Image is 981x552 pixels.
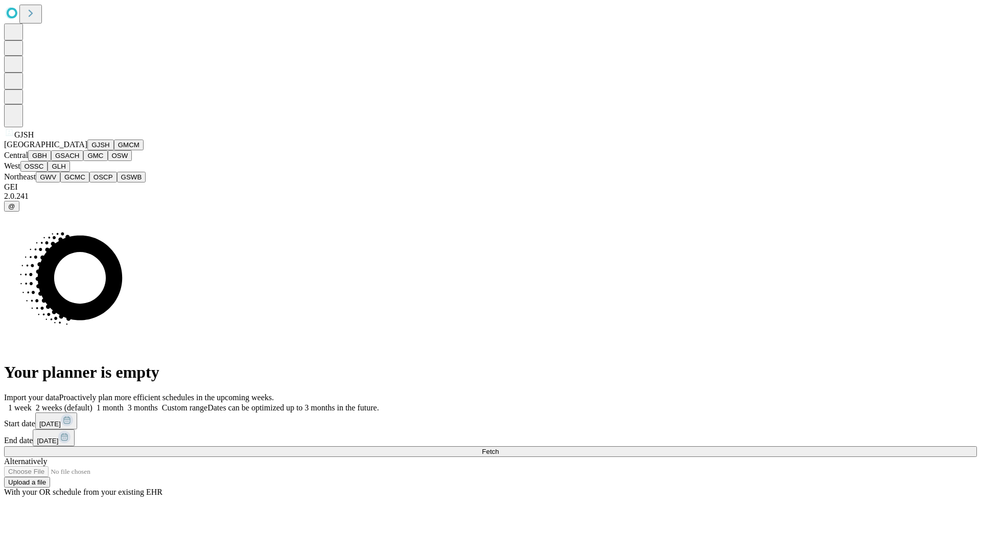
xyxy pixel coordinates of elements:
[128,403,158,412] span: 3 months
[482,448,499,455] span: Fetch
[108,150,132,161] button: OSW
[8,403,32,412] span: 1 week
[37,437,58,445] span: [DATE]
[87,140,114,150] button: GJSH
[60,172,89,182] button: GCMC
[83,150,107,161] button: GMC
[4,201,19,212] button: @
[4,363,977,382] h1: Your planner is empty
[162,403,207,412] span: Custom range
[39,420,61,428] span: [DATE]
[8,202,15,210] span: @
[36,172,60,182] button: GWV
[4,457,47,466] span: Alternatively
[4,192,977,201] div: 2.0.241
[89,172,117,182] button: OSCP
[4,477,50,488] button: Upload a file
[59,393,274,402] span: Proactively plan more efficient schedules in the upcoming weeks.
[33,429,75,446] button: [DATE]
[4,140,87,149] span: [GEOGRAPHIC_DATA]
[97,403,124,412] span: 1 month
[36,403,92,412] span: 2 weeks (default)
[4,412,977,429] div: Start date
[114,140,144,150] button: GMCM
[4,429,977,446] div: End date
[4,162,20,170] span: West
[35,412,77,429] button: [DATE]
[14,130,34,139] span: GJSH
[207,403,379,412] span: Dates can be optimized up to 3 months in the future.
[51,150,83,161] button: GSACH
[4,393,59,402] span: Import your data
[28,150,51,161] button: GBH
[4,488,162,496] span: With your OR schedule from your existing EHR
[4,446,977,457] button: Fetch
[20,161,48,172] button: OSSC
[117,172,146,182] button: GSWB
[4,182,977,192] div: GEI
[4,151,28,159] span: Central
[4,172,36,181] span: Northeast
[48,161,69,172] button: GLH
